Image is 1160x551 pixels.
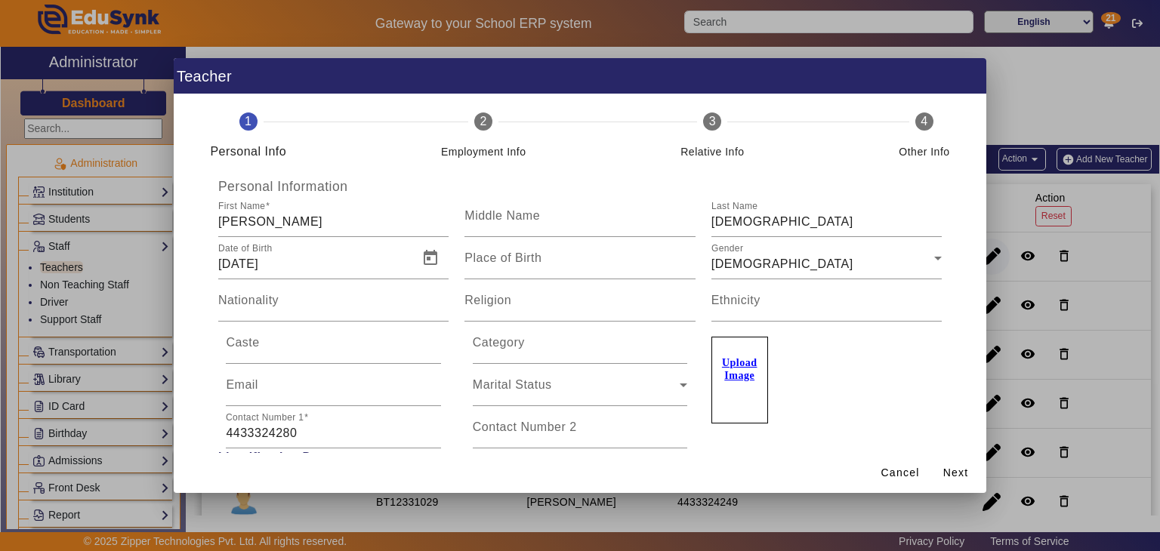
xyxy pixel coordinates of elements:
u: Upload Image [722,357,757,381]
input: Middle Name [464,213,695,231]
div: Other Info [899,143,949,161]
span: 1 [245,112,251,131]
mat-label: Religion [464,294,511,306]
input: Date of Birth [218,255,409,273]
input: Nationality [218,297,449,316]
button: Next [932,460,980,487]
div: Personal Info [210,143,286,161]
input: Category [473,340,687,358]
button: Cancel [875,460,926,487]
mat-label: Place of Birth [464,251,541,264]
mat-label: Last Name [711,202,757,211]
span: Next [943,465,969,481]
input: First Name* [218,213,449,231]
mat-label: Caste [226,336,259,349]
span: [DEMOGRAPHIC_DATA] [711,257,853,270]
mat-label: Date of Birth [218,244,273,254]
input: Place of Birth [464,255,695,273]
input: Last Name [711,213,942,231]
input: Email [226,382,440,400]
h1: Teacher [174,58,986,94]
h5: Personal Information [210,179,949,195]
span: 2 [480,112,487,131]
mat-label: Marital Status [473,378,552,391]
mat-label: Email [226,378,258,391]
mat-label: Contact Number 1 [226,413,304,423]
div: Employment Info [441,143,526,161]
mat-label: Nationality [218,294,279,306]
span: 3 [709,112,716,131]
input: Religion [464,297,695,316]
mat-label: Middle Name [464,209,540,222]
mat-label: First Name [218,202,265,211]
span: Cancel [881,465,920,481]
span: 4 [921,112,927,131]
mat-label: Contact Number 2 [473,420,577,433]
input: Contact Number '1' [226,424,440,442]
div: Relative Info [680,143,744,161]
input: Ethnicity [711,297,942,316]
mat-label: Category [473,336,525,349]
mat-label: Ethnicity [711,294,760,306]
button: Open calendar [412,240,449,276]
span: Marital Status [473,382,680,400]
mat-label: Gender [711,244,743,254]
span: Identification Documents [210,448,949,466]
input: Contact Number '2' [473,424,687,442]
input: Caste [226,340,440,358]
